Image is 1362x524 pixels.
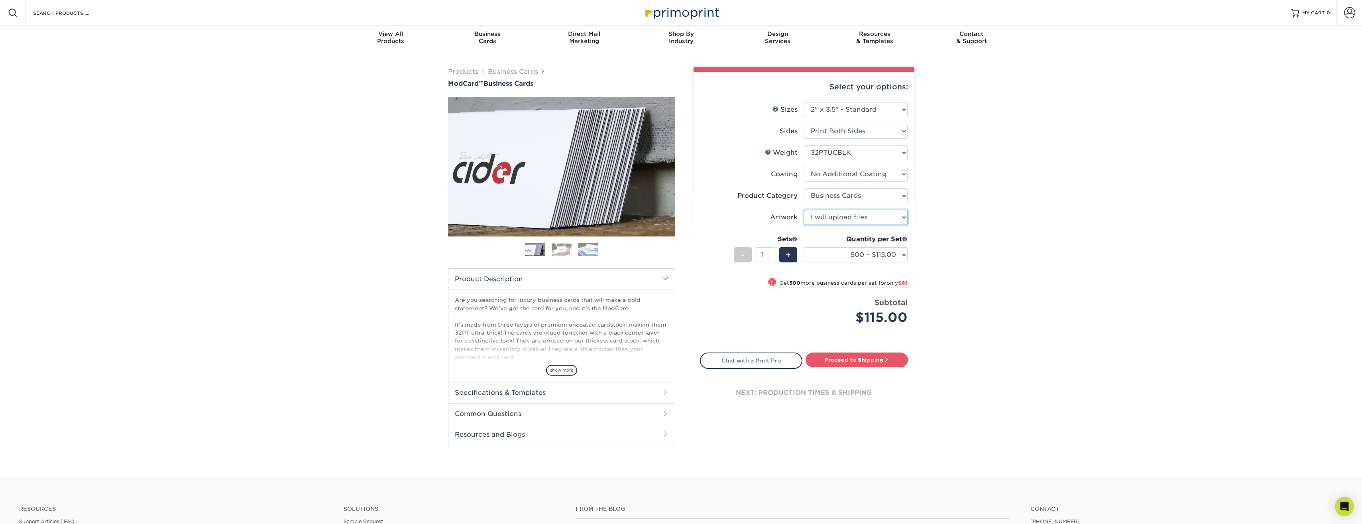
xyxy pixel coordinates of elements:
span: 0 [1327,10,1330,16]
a: Shop ByIndustry [633,26,729,51]
div: next: production times & shipping [700,369,908,417]
div: Open Intercom Messenger [1335,497,1354,516]
div: Marketing [536,30,633,45]
span: ! [771,278,773,287]
strong: Subtotal [875,298,908,307]
span: + [786,249,791,261]
a: DesignServices [729,26,826,51]
span: Resources [826,30,923,37]
div: Cards [439,30,536,45]
img: Primoprint [641,4,721,21]
div: Product Category [737,191,798,201]
a: Contact [1030,506,1343,512]
img: Business Cards 02 [552,243,572,256]
a: BusinessCards [439,26,536,51]
a: ModCard™Business Cards [448,80,675,87]
span: show more [546,365,577,376]
h1: Business Cards [448,80,675,87]
img: ModCard™ 01 [448,53,675,280]
strong: 500 [789,280,800,286]
span: ModCard™ [448,80,483,87]
a: View AllProducts [342,26,439,51]
div: Quantity per Set [804,234,908,244]
div: Coating [771,169,798,179]
h4: Resources [19,506,332,512]
a: Direct MailMarketing [536,26,633,51]
span: Business [439,30,536,37]
div: Select your options: [700,72,908,102]
small: Get more business cards per set for [779,280,908,288]
span: only [886,280,908,286]
span: MY CART [1302,10,1325,16]
a: Contact& Support [923,26,1020,51]
h2: Common Questions [448,403,675,424]
h2: Resources and Blogs [448,424,675,445]
img: Business Cards 03 [578,242,598,256]
iframe: Google Customer Reviews [2,500,68,521]
span: - [741,249,745,261]
span: Shop By [633,30,729,37]
a: Products [448,68,478,75]
span: Direct Mail [536,30,633,37]
a: Business Cards [488,68,538,75]
span: Contact [923,30,1020,37]
span: View All [342,30,439,37]
a: Proceed to Shipping [806,353,908,367]
div: Sets [734,234,798,244]
input: SEARCH PRODUCTS..... [32,8,110,18]
div: Weight [765,148,798,158]
img: Business Cards 01 [525,240,545,260]
p: Are you searching for luxury business cards that will make a bold statement? We've got the card f... [455,296,668,459]
h2: Product Description [448,269,675,289]
h4: Solutions [344,506,564,512]
div: & Support [923,30,1020,45]
a: Resources& Templates [826,26,923,51]
span: $61 [898,280,908,286]
div: $115.00 [810,308,908,327]
h4: From the Blog [576,506,1008,512]
h2: Specifications & Templates [448,382,675,403]
div: Sizes [772,105,798,114]
div: Artwork [770,213,798,222]
span: Design [729,30,826,37]
div: Sides [780,126,798,136]
div: & Templates [826,30,923,45]
a: Chat with a Print Pro [700,353,802,368]
div: Products [342,30,439,45]
div: Industry [633,30,729,45]
div: Services [729,30,826,45]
